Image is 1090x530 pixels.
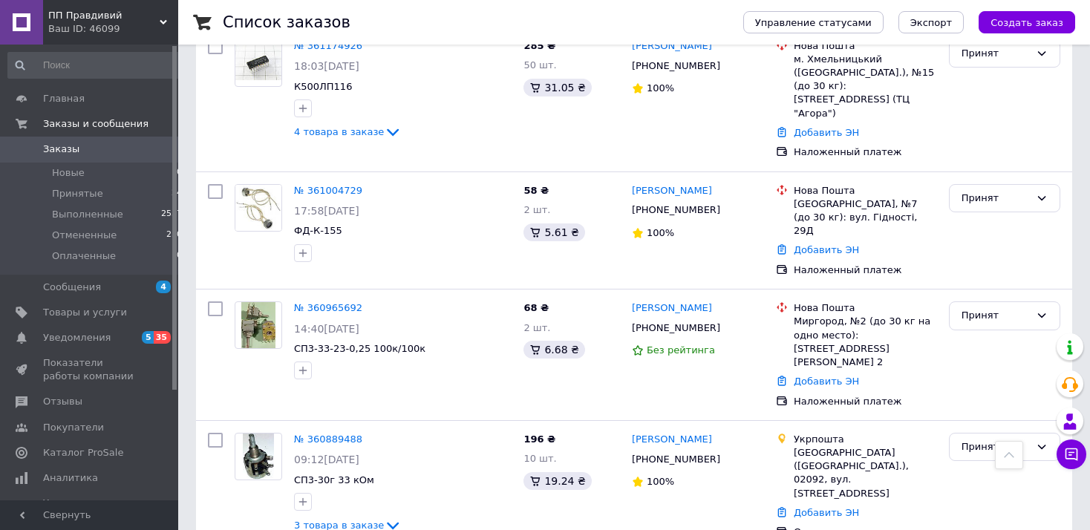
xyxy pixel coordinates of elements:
[43,395,82,408] span: Отзывы
[755,17,872,28] span: Управление статусами
[294,185,362,196] a: № 361004729
[52,187,103,200] span: Принятые
[43,92,85,105] span: Главная
[166,229,182,242] span: 230
[523,434,555,445] span: 196 ₴
[294,81,352,92] a: К500ЛП116
[962,46,1030,62] div: Принят
[294,343,425,354] a: СП3-33-23-0,25 100к/100к
[154,331,171,344] span: 35
[43,306,127,319] span: Товары и услуги
[235,184,282,232] a: Фото товару
[43,331,111,344] span: Уведомления
[629,200,723,220] div: [PHONE_NUMBER]
[523,185,549,196] span: 58 ₴
[294,205,359,217] span: 17:58[DATE]
[979,11,1075,33] button: Создать заказ
[632,39,712,53] a: [PERSON_NAME]
[629,56,723,76] div: [PHONE_NUMBER]
[294,434,362,445] a: № 360889488
[632,184,712,198] a: [PERSON_NAME]
[794,507,859,518] a: Добавить ЭН
[794,197,937,238] div: [GEOGRAPHIC_DATA], №7 (до 30 кг): вул. Гідності, 29Д
[52,166,85,180] span: Новые
[794,244,859,255] a: Добавить ЭН
[43,356,137,383] span: Показатели работы компании
[523,40,555,51] span: 285 ₴
[794,127,859,138] a: Добавить ЭН
[235,45,281,80] img: Фото товару
[794,184,937,197] div: Нова Пошта
[52,229,117,242] span: Отмененные
[241,302,276,348] img: Фото товару
[523,453,556,464] span: 10 шт.
[964,16,1075,27] a: Создать заказ
[235,301,282,349] a: Фото товару
[647,344,715,356] span: Без рейтинга
[647,82,674,94] span: 100%
[161,208,182,221] span: 2537
[794,264,937,277] div: Наложенный платеж
[156,281,171,293] span: 4
[794,301,937,315] div: Нова Пошта
[523,322,550,333] span: 2 шт.
[523,204,550,215] span: 2 шт.
[294,302,362,313] a: № 360965692
[43,497,137,523] span: Управление сайтом
[235,39,282,87] a: Фото товару
[991,17,1063,28] span: Создать заказ
[962,439,1030,455] div: Принят
[294,126,402,137] a: 4 товара в заказе
[43,446,123,459] span: Каталог ProSale
[523,79,591,96] div: 31.05 ₴
[794,315,937,369] div: Миргород, №2 (до 30 кг на одно место): [STREET_ADDRESS][PERSON_NAME] 2
[632,301,712,315] a: [PERSON_NAME]
[294,60,359,72] span: 18:03[DATE]
[177,166,182,180] span: 0
[294,474,374,485] a: СП3-30г 33 кОм
[243,434,274,480] img: Фото товару
[294,225,342,236] a: ФД-К-155
[962,308,1030,324] div: Принят
[794,145,937,159] div: Наложенный платеж
[523,59,556,71] span: 50 шт.
[235,185,281,231] img: Фото товару
[629,318,723,338] div: [PHONE_NUMBER]
[52,249,116,263] span: Оплаченные
[43,421,104,434] span: Покупатели
[43,281,101,294] span: Сообщения
[48,22,178,36] div: Ваш ID: 46099
[142,331,154,344] span: 5
[523,223,584,241] div: 5.61 ₴
[794,433,937,446] div: Укрпошта
[294,40,362,51] a: № 361174926
[910,17,952,28] span: Экспорт
[898,11,964,33] button: Экспорт
[794,53,937,120] div: м. Хмельницький ([GEOGRAPHIC_DATA].), №15 (до 30 кг): [STREET_ADDRESS] (ТЦ "Агора")
[523,302,549,313] span: 68 ₴
[223,13,350,31] h1: Список заказов
[629,450,723,469] div: [PHONE_NUMBER]
[43,471,98,485] span: Аналитика
[794,39,937,53] div: Нова Пошта
[7,52,183,79] input: Поиск
[43,117,149,131] span: Заказы и сообщения
[294,323,359,335] span: 14:40[DATE]
[647,476,674,487] span: 100%
[172,187,182,200] span: 24
[294,126,384,137] span: 4 товара в заказе
[523,341,584,359] div: 6.68 ₴
[743,11,884,33] button: Управление статусами
[43,143,79,156] span: Заказы
[523,472,591,490] div: 19.24 ₴
[235,433,282,480] a: Фото товару
[1057,439,1086,469] button: Чат с покупателем
[52,208,123,221] span: Выполненные
[794,395,937,408] div: Наложенный платеж
[962,191,1030,206] div: Принят
[794,446,937,500] div: [GEOGRAPHIC_DATA] ([GEOGRAPHIC_DATA].), 02092, вул. [STREET_ADDRESS]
